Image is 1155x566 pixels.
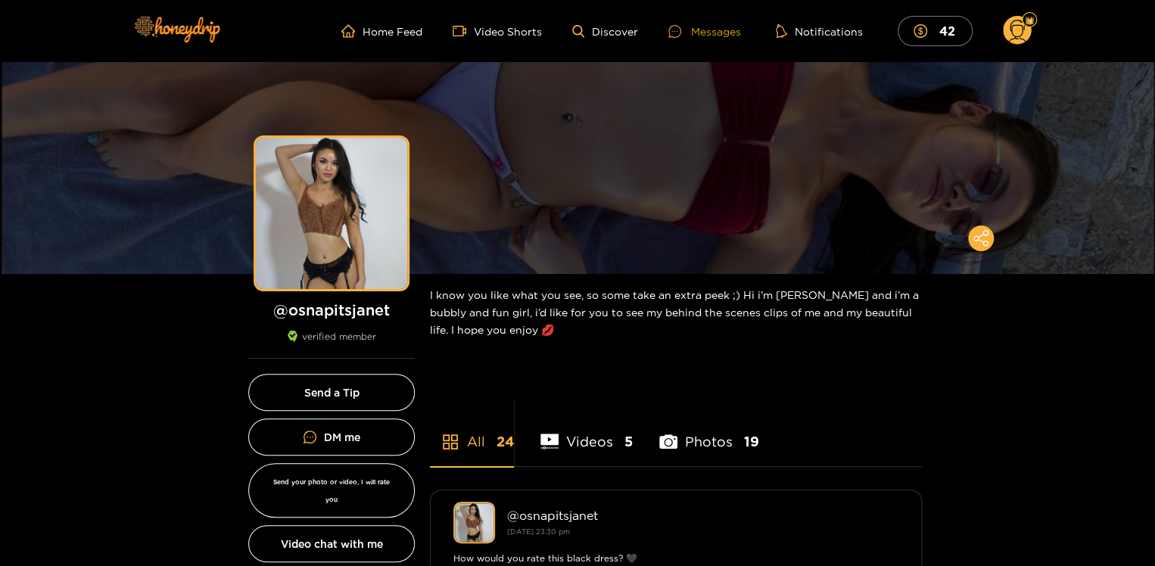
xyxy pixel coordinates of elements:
[248,525,415,562] button: Video chat with me
[248,418,415,456] a: DM me
[624,432,633,451] span: 5
[1025,16,1034,25] img: Fan Level
[936,23,957,39] mark: 42
[744,432,759,451] span: 19
[668,23,741,40] div: Messages
[341,24,422,38] a: Home Feed
[453,551,898,566] div: How would you rate this black dress? 🖤
[659,398,759,466] li: Photos
[248,331,415,359] div: verified member
[540,398,633,466] li: Videos
[507,508,898,522] div: @ osnapitsjanet
[572,25,638,38] a: Discover
[248,300,415,319] h1: @ osnapitsjanet
[453,24,474,38] span: video-camera
[914,24,935,38] span: dollar
[771,23,867,39] button: Notifications
[898,16,973,45] button: 42
[497,432,514,451] span: 24
[453,24,542,38] a: Video Shorts
[248,463,415,518] button: Send your photo or video, I will rate you
[248,374,415,411] button: Send a Tip
[430,398,514,466] li: All
[507,527,570,536] small: [DATE] 23:30 pm
[430,274,922,350] div: I know you like what you see, so some take an extra peek ;) Hi i’m [PERSON_NAME] and i’m a bubbly...
[341,24,363,38] span: home
[453,502,495,543] img: osnapitsjanet
[441,433,459,451] span: appstore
